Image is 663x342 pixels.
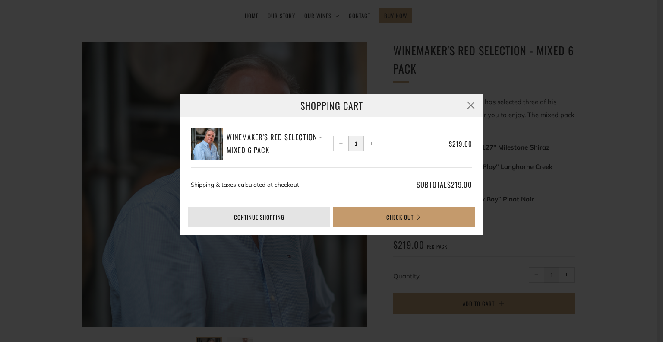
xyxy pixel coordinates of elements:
[333,207,475,227] button: Check Out
[227,131,330,156] a: Winemaker's Red Selection - Mixed 6 Pack
[191,128,223,160] img: Winemaker's Red Selection - Mixed 6 Pack
[459,94,483,117] button: Close (Esc)
[381,178,472,191] p: Subtotal
[188,207,330,227] a: Continue shopping
[369,142,373,146] span: +
[339,142,343,146] span: −
[348,136,364,151] input: quantity
[191,178,377,191] p: Shipping & taxes calculated at checkout
[449,139,472,148] span: $219.00
[447,179,472,190] span: $219.00
[180,94,483,117] h3: Shopping Cart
